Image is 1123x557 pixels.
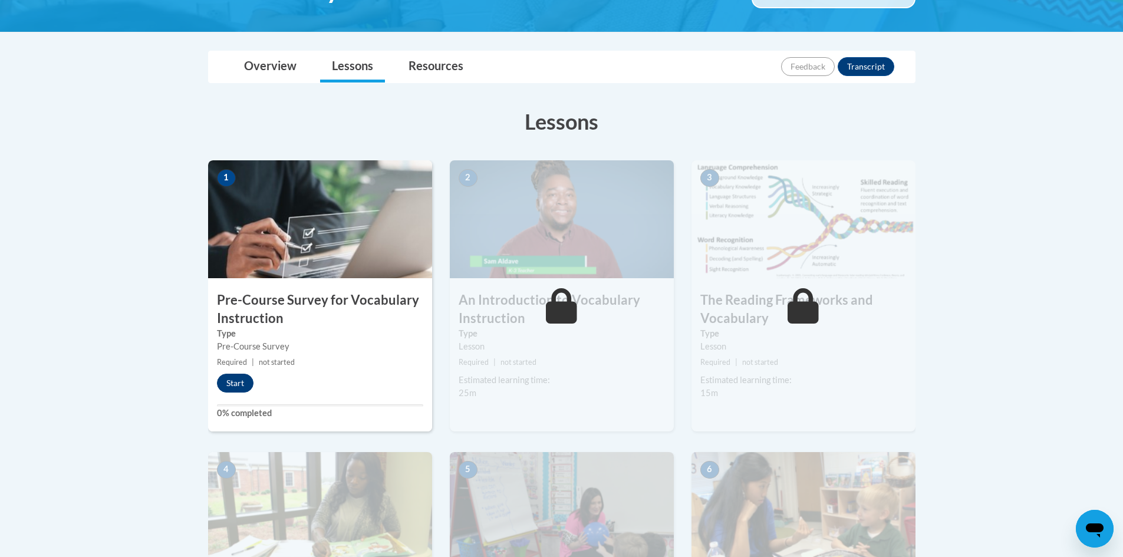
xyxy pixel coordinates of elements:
[217,407,423,420] label: 0% completed
[208,107,915,136] h3: Lessons
[217,461,236,479] span: 4
[735,358,737,367] span: |
[450,291,674,328] h3: An Introduction to Vocabulary Instruction
[700,461,719,479] span: 6
[217,340,423,353] div: Pre-Course Survey
[459,358,489,367] span: Required
[208,160,432,278] img: Course Image
[700,340,907,353] div: Lesson
[493,358,496,367] span: |
[742,358,778,367] span: not started
[1076,510,1114,548] iframe: Button to launch messaging window
[259,358,295,367] span: not started
[700,169,719,187] span: 3
[700,388,718,398] span: 15m
[397,51,475,83] a: Resources
[700,358,730,367] span: Required
[459,374,665,387] div: Estimated learning time:
[459,327,665,340] label: Type
[781,57,835,76] button: Feedback
[691,160,915,278] img: Course Image
[217,358,247,367] span: Required
[217,374,253,393] button: Start
[700,327,907,340] label: Type
[500,358,536,367] span: not started
[691,291,915,328] h3: The Reading Frameworks and Vocabulary
[459,388,476,398] span: 25m
[700,374,907,387] div: Estimated learning time:
[450,160,674,278] img: Course Image
[320,51,385,83] a: Lessons
[232,51,308,83] a: Overview
[459,461,477,479] span: 5
[217,169,236,187] span: 1
[838,57,894,76] button: Transcript
[459,169,477,187] span: 2
[208,291,432,328] h3: Pre-Course Survey for Vocabulary Instruction
[252,358,254,367] span: |
[459,340,665,353] div: Lesson
[217,327,423,340] label: Type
